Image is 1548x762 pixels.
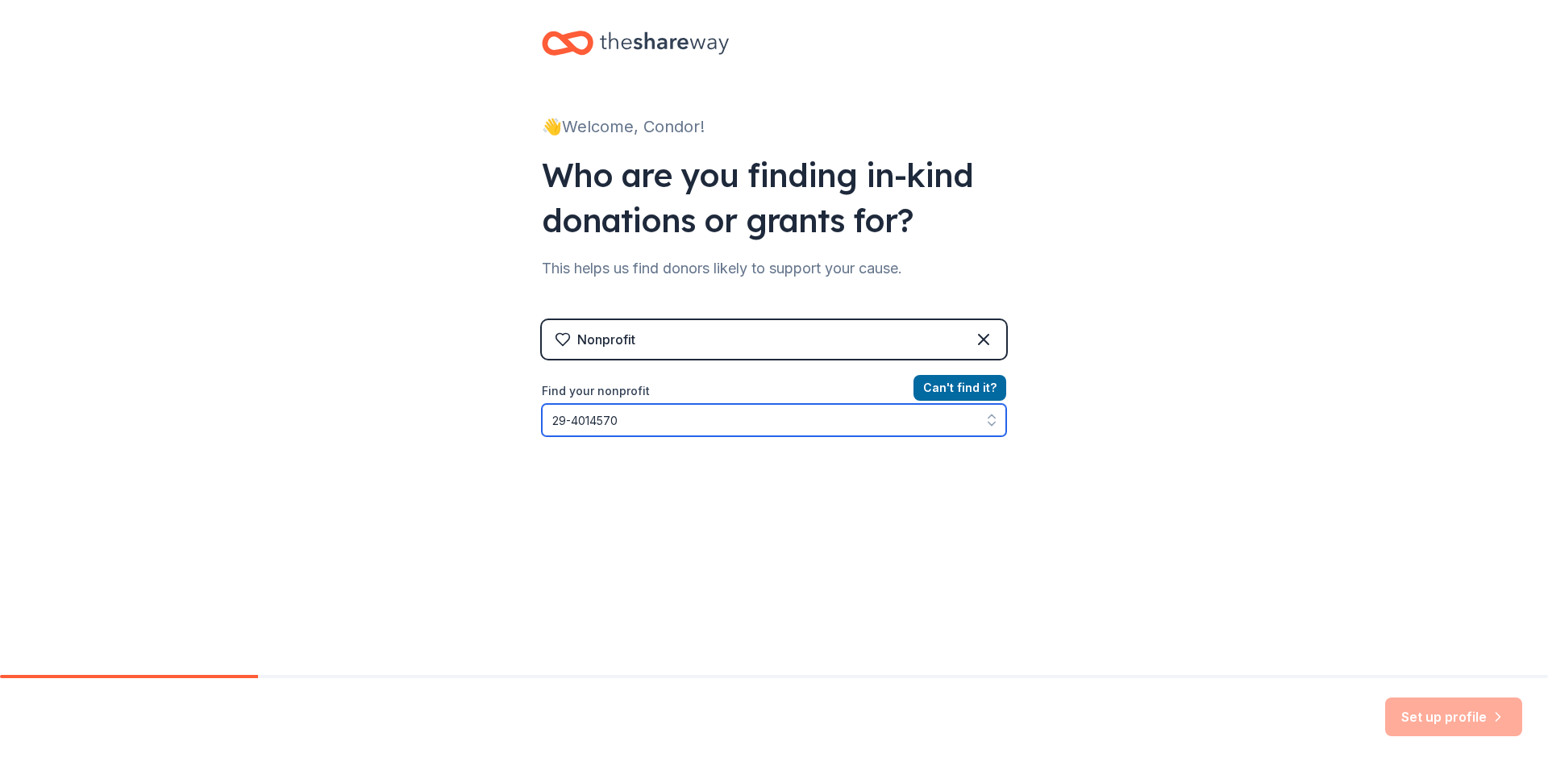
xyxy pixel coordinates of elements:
button: Can't find it? [913,375,1006,401]
div: Who are you finding in-kind donations or grants for? [542,152,1006,243]
div: Nonprofit [577,330,635,349]
label: Find your nonprofit [542,381,1006,401]
input: Search by name, EIN, or city [542,404,1006,436]
div: 👋 Welcome, Condor! [542,114,1006,139]
div: This helps us find donors likely to support your cause. [542,256,1006,281]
